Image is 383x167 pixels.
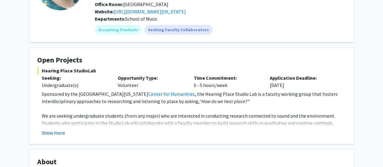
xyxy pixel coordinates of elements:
[118,74,185,82] p: Opportunity Type:
[37,67,346,74] span: Hearing Place StudioLab
[42,112,346,141] p: We are seeking undergraduate students (from any major) who are interested in conducting research ...
[113,74,189,89] div: Volunteer
[189,74,265,89] div: 0 - 5 hours/week
[42,90,346,105] p: Sponsored by the [GEOGRAPHIC_DATA][US_STATE] , the Hearing Place Studio Lab is a faculty working ...
[144,25,213,35] mat-chip: Seeking Faculty Collaborators
[270,74,337,82] p: Application Deadline:
[125,16,157,22] span: School of Music
[95,1,123,7] b: Office Room:
[95,25,142,35] mat-chip: Accepting Students
[194,74,261,82] p: Time Commitment:
[95,8,114,15] b: Website:
[37,56,346,65] h4: Open Projects
[42,129,65,136] button: Show more
[95,16,125,22] b: Departments:
[95,1,168,7] span: [GEOGRAPHIC_DATA]
[114,8,186,15] a: Opens in a new tab
[5,140,26,162] iframe: Chat
[42,74,109,82] p: Seeking:
[148,91,195,97] a: Center for Humanities
[200,98,249,104] em: “How do we hear place?”
[265,74,341,89] div: [DATE]
[37,158,346,166] h4: About
[42,82,109,89] div: Undergraduate(s)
